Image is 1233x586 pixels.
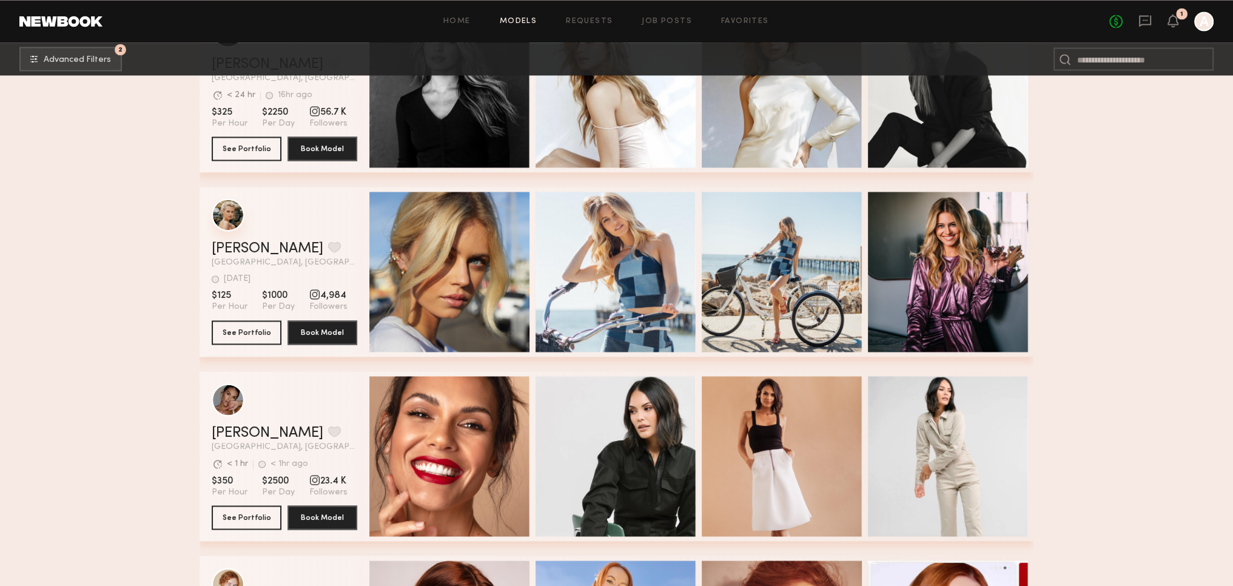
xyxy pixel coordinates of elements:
button: Book Model [287,136,357,161]
div: 16hr ago [278,91,312,99]
div: < 1hr ago [270,460,308,468]
span: Per Day [262,301,295,312]
span: [GEOGRAPHIC_DATA], [GEOGRAPHIC_DATA] [212,74,357,83]
button: See Portfolio [212,320,281,345]
span: 23.4 K [309,475,348,487]
div: < 24 hr [227,91,255,99]
span: $2500 [262,475,295,487]
button: See Portfolio [212,136,281,161]
span: Advanced Filters [44,56,111,64]
span: Followers [309,118,348,129]
a: Models [500,18,537,25]
a: Job Posts [642,18,692,25]
span: 2 [118,47,123,52]
span: Per Day [262,118,295,129]
button: Book Model [287,505,357,530]
a: Favorites [721,18,769,25]
span: 56.7 K [309,106,348,118]
div: < 1 hr [227,460,248,468]
span: Per Hour [212,301,247,312]
span: 4,984 [309,289,348,301]
button: 2Advanced Filters [19,47,122,71]
span: $325 [212,106,247,118]
span: $2250 [262,106,295,118]
span: Per Hour [212,487,247,498]
span: Per Hour [212,118,247,129]
a: [PERSON_NAME] [212,241,323,256]
span: Per Day [262,487,295,498]
span: Followers [309,487,348,498]
a: [PERSON_NAME] [212,426,323,440]
a: Requests [566,18,613,25]
span: $350 [212,475,247,487]
span: [GEOGRAPHIC_DATA], [GEOGRAPHIC_DATA] [212,443,357,451]
div: [DATE] [224,275,250,283]
button: Book Model [287,320,357,345]
a: Home [443,18,471,25]
span: $1000 [262,289,295,301]
button: See Portfolio [212,505,281,530]
span: [GEOGRAPHIC_DATA], [GEOGRAPHIC_DATA] [212,258,357,267]
span: $125 [212,289,247,301]
span: Followers [309,301,348,312]
a: A [1194,12,1214,31]
div: 1 [1180,11,1183,18]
